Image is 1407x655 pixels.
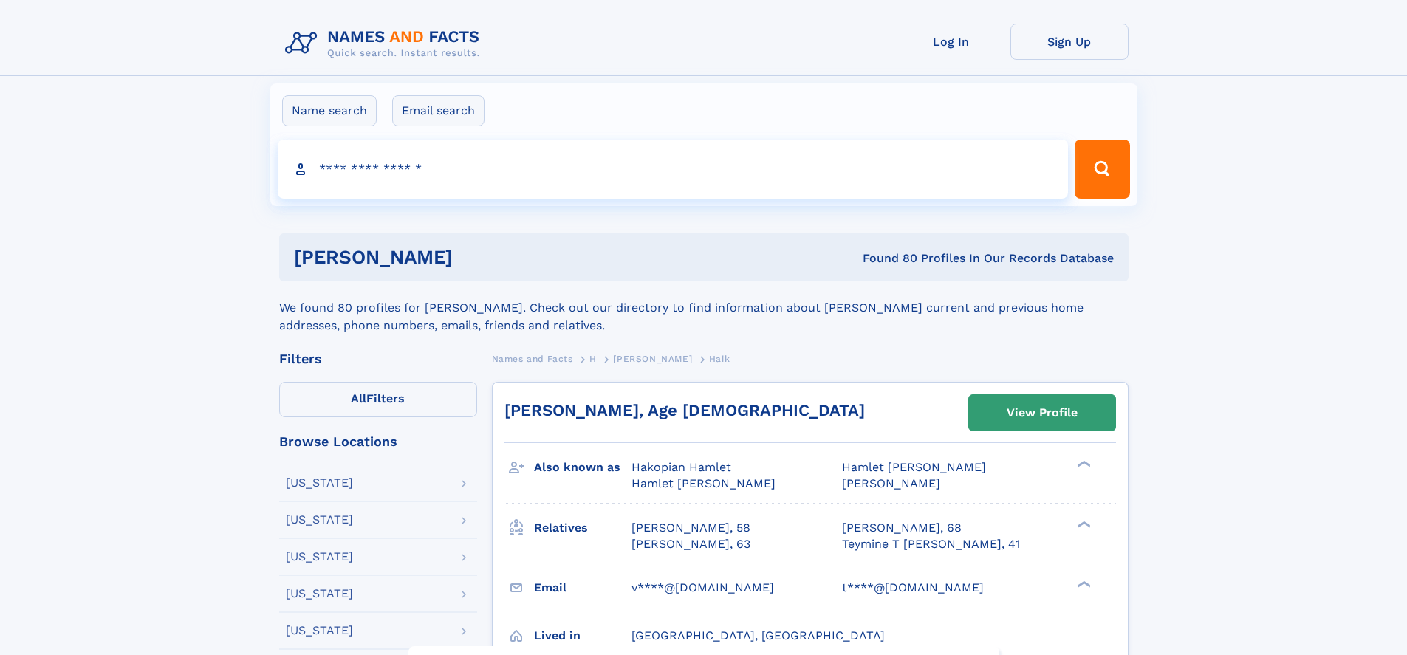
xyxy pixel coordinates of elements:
a: [PERSON_NAME], Age [DEMOGRAPHIC_DATA] [504,401,865,419]
a: View Profile [969,395,1115,431]
a: [PERSON_NAME], 68 [842,520,962,536]
div: Filters [279,352,477,366]
span: Haik [709,354,730,364]
button: Search Button [1075,140,1129,199]
span: All [351,391,366,405]
label: Email search [392,95,485,126]
span: H [589,354,597,364]
div: ❯ [1074,459,1092,469]
span: [PERSON_NAME] [613,354,692,364]
label: Filters [279,382,477,417]
div: View Profile [1007,396,1078,430]
span: [GEOGRAPHIC_DATA], [GEOGRAPHIC_DATA] [631,628,885,642]
h3: Also known as [534,455,631,480]
input: search input [278,140,1069,199]
h3: Email [534,575,631,600]
div: ❯ [1074,519,1092,529]
h1: [PERSON_NAME] [294,248,658,267]
a: [PERSON_NAME], 63 [631,536,750,552]
div: [US_STATE] [286,588,353,600]
label: Name search [282,95,377,126]
div: [US_STATE] [286,514,353,526]
div: [US_STATE] [286,551,353,563]
a: [PERSON_NAME], 58 [631,520,750,536]
span: Hakopian Hamlet [631,460,731,474]
div: [US_STATE] [286,625,353,637]
span: Hamlet [PERSON_NAME] [631,476,776,490]
div: We found 80 profiles for [PERSON_NAME]. Check out our directory to find information about [PERSON... [279,281,1129,335]
a: [PERSON_NAME] [613,349,692,368]
a: Teymine T [PERSON_NAME], 41 [842,536,1020,552]
div: ❯ [1074,579,1092,589]
span: Hamlet [PERSON_NAME] [842,460,986,474]
h3: Relatives [534,515,631,541]
a: Sign Up [1010,24,1129,60]
h3: Lived in [534,623,631,648]
div: [US_STATE] [286,477,353,489]
div: Found 80 Profiles In Our Records Database [657,250,1114,267]
img: Logo Names and Facts [279,24,492,64]
a: H [589,349,597,368]
a: Log In [892,24,1010,60]
span: [PERSON_NAME] [842,476,940,490]
div: Browse Locations [279,435,477,448]
a: Names and Facts [492,349,573,368]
